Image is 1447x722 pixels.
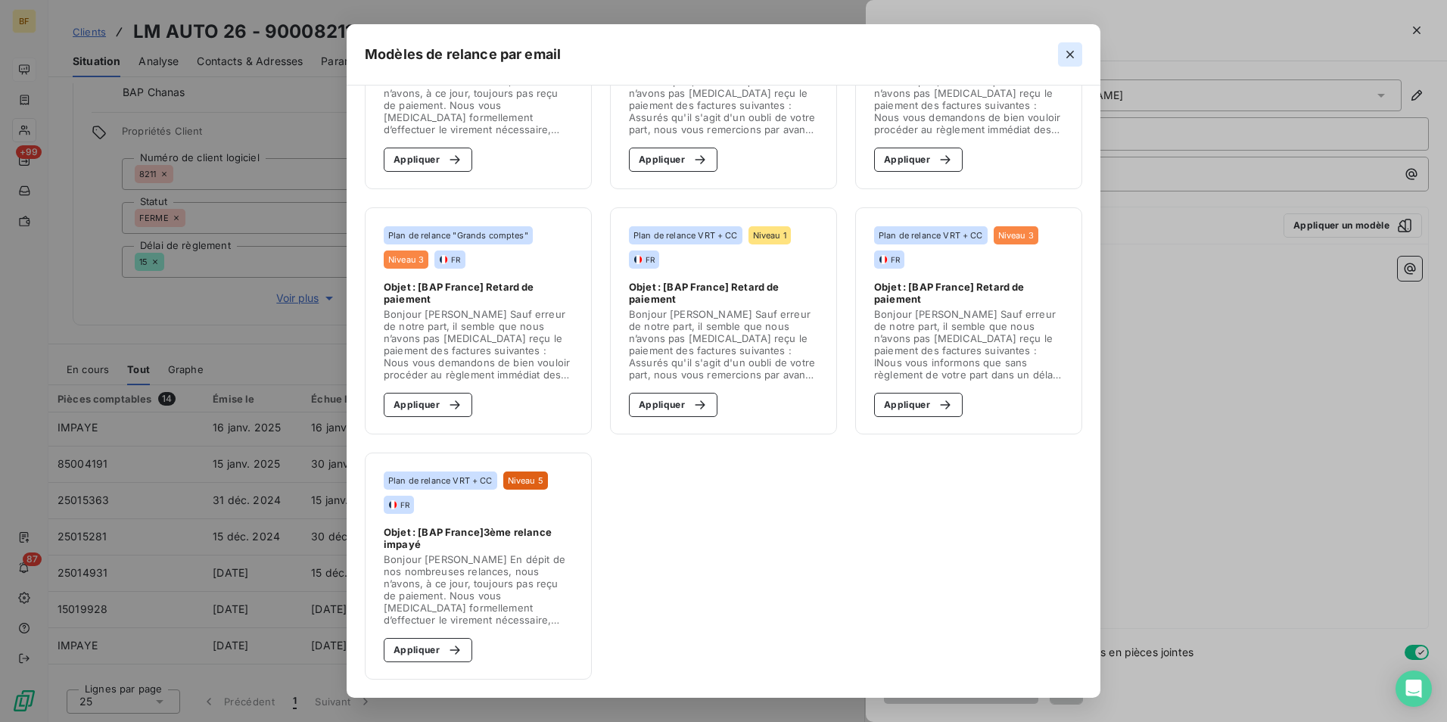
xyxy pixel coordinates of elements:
span: Objet : [BAP France] Retard de paiement [629,281,818,305]
span: Plan de relance "Grands comptes" [388,231,528,240]
span: Niveau 5 [508,476,543,485]
span: Objet : [BAP France] Retard de paiement [384,281,573,305]
button: Appliquer [874,393,963,417]
span: Plan de relance VRT + CC [388,476,493,485]
span: Bonjour [PERSON_NAME] Sauf erreur de notre part, il semble que nous n’avons pas [MEDICAL_DATA] re... [629,308,818,381]
span: Bonjour [PERSON_NAME] Sauf erreur de notre part, il semble que nous n’avons pas [MEDICAL_DATA] re... [629,63,818,135]
div: Open Intercom Messenger [1396,671,1432,707]
span: Plan de relance VRT + CC [633,231,738,240]
button: Appliquer [384,638,472,662]
span: Niveau 3 [998,231,1034,240]
div: FR [439,254,460,265]
button: Appliquer [384,393,472,417]
button: Appliquer [629,148,717,172]
div: FR [388,499,409,510]
span: Objet : [BAP France] Retard de paiement [874,281,1063,305]
div: FR [879,254,900,265]
button: Appliquer [384,148,472,172]
span: Niveau 3 [388,255,424,264]
span: Objet : [BAP France]3ème relance impayé [384,526,573,550]
span: Bonjour [PERSON_NAME] En dépit de nos nombreuses relances, nous n’avons, à ce jour, toujours pas ... [384,63,573,135]
button: Appliquer [874,148,963,172]
span: Plan de relance VRT + CC [879,231,983,240]
span: Bonjour [PERSON_NAME] En dépit de nos nombreuses relances, nous n’avons, à ce jour, toujours pas ... [384,553,573,626]
h5: Modèles de relance par email [365,44,561,65]
span: Bonjour [PERSON_NAME] Sauf erreur de notre part, il semble que nous n’avons pas [MEDICAL_DATA] re... [874,308,1063,381]
span: Niveau 1 [753,231,786,240]
button: Appliquer [629,393,717,417]
span: Bonjour [PERSON_NAME] Sauf erreur de notre part, il semble que nous n’avons pas [MEDICAL_DATA] re... [874,63,1063,135]
div: FR [633,254,655,265]
span: Bonjour [PERSON_NAME] Sauf erreur de notre part, il semble que nous n’avons pas [MEDICAL_DATA] re... [384,308,573,381]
